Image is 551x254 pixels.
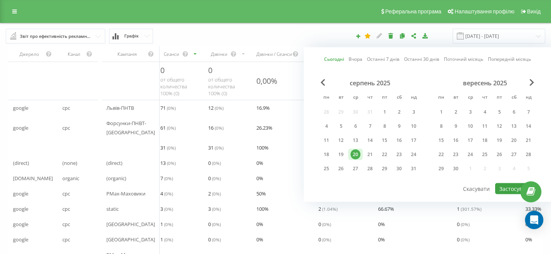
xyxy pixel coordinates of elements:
span: ( 0 %) [212,206,221,212]
div: вт 12 серп 2025 р. [334,135,348,146]
abbr: середа [465,92,476,104]
div: пт 8 серп 2025 р. [377,120,392,132]
span: cpc [62,204,70,213]
i: Створити звіт [355,34,361,38]
div: 6 [350,121,360,131]
span: 7 [160,174,173,183]
div: чт 18 вер 2025 р. [478,135,492,146]
span: Next Month [530,79,534,86]
span: от общего количества 100% ( 0 ) [208,76,235,97]
button: Скасувати [459,183,494,194]
div: вт 19 серп 2025 р. [334,149,348,160]
div: пн 22 вер 2025 р. [434,149,448,160]
span: google [13,189,28,198]
div: пн 4 серп 2025 р. [319,120,334,132]
span: (direct) [13,158,29,168]
div: 7 [523,107,533,117]
div: пн 18 серп 2025 р. [319,149,334,160]
div: 14 [365,135,375,145]
span: ( 0 %) [212,175,221,181]
div: 4 [321,121,331,131]
div: ср 3 вер 2025 р. [463,106,478,118]
div: 1 [380,107,390,117]
button: Графік [109,29,153,44]
div: 5 [494,107,504,117]
a: Попередній місяць [488,55,531,63]
span: Реферальна програма [385,8,442,15]
div: чт 21 серп 2025 р. [363,149,377,160]
i: Копіювати звіт [399,33,406,38]
button: Застосувати [495,183,536,194]
span: (none) [62,158,77,168]
div: 11 [321,135,331,145]
span: ( 0 %) [167,160,176,166]
span: cpc [62,220,70,229]
div: 10 [465,121,475,131]
div: ср 6 серп 2025 р. [348,120,363,132]
span: ( 0 %) [164,236,173,243]
div: Кампанія [106,51,147,57]
span: ( 1.04 %) [322,206,337,212]
span: ( 0 %) [461,221,469,227]
span: 0 [208,220,221,229]
span: ( 0 %) [212,160,221,166]
span: 1 [160,220,173,229]
i: Завантажити звіт [422,33,429,38]
div: серпень 2025 [319,79,421,87]
div: 29 [436,164,446,174]
div: нд 14 вер 2025 р. [521,120,536,132]
span: Форсунки-ПНВТ-[GEOGRAPHIC_DATA] [106,119,155,137]
div: нд 7 вер 2025 р. [521,106,536,118]
div: 21 [523,135,533,145]
div: вт 5 серп 2025 р. [334,120,348,132]
div: ср 13 серп 2025 р. [348,135,363,146]
span: 31 [208,143,223,152]
abbr: субота [393,92,405,104]
span: google [13,204,28,213]
div: сб 23 серп 2025 р. [392,149,406,160]
abbr: четвер [364,92,376,104]
div: вт 30 вер 2025 р. [448,163,463,174]
abbr: понеділок [435,92,447,104]
span: ( 0 %) [164,221,173,227]
div: 16 [394,135,404,145]
div: 13 [509,121,519,131]
div: Звіт про ефективність рекламних кампаній [20,32,92,41]
span: Previous Month [321,79,325,86]
abbr: неділя [523,92,534,104]
div: 25 [480,150,490,160]
abbr: середа [350,92,361,104]
span: ( 0 %) [164,206,173,212]
div: 2 [451,107,461,117]
span: 12 [208,103,223,112]
span: ( 0 %) [215,125,223,131]
div: сб 2 серп 2025 р. [392,106,406,118]
span: [DOMAIN_NAME] [13,174,53,183]
div: 3 [409,107,419,117]
span: 2 [318,204,337,213]
div: нд 31 серп 2025 р. [406,163,421,174]
div: 26 [494,150,504,160]
div: вт 23 вер 2025 р. [448,149,463,160]
div: 3 [465,107,475,117]
span: ( 0 %) [212,221,221,227]
div: 17 [409,135,419,145]
div: пн 8 вер 2025 р. [434,120,448,132]
div: 1 [436,107,446,117]
a: Сьогодні [324,55,344,63]
span: ( 0 %) [167,125,176,131]
span: 0 [318,220,331,229]
div: 28 [365,164,375,174]
div: 23 [394,150,404,160]
span: ( 0 %) [215,145,223,151]
span: google [13,123,28,132]
abbr: четвер [479,92,491,104]
div: пт 19 вер 2025 р. [492,135,507,146]
span: 0 % [256,220,263,229]
span: google [13,103,28,112]
div: 2 [394,107,404,117]
span: organic [62,174,79,183]
span: 16 [208,123,223,132]
div: пн 29 вер 2025 р. [434,163,448,174]
span: 0 % [378,235,385,244]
